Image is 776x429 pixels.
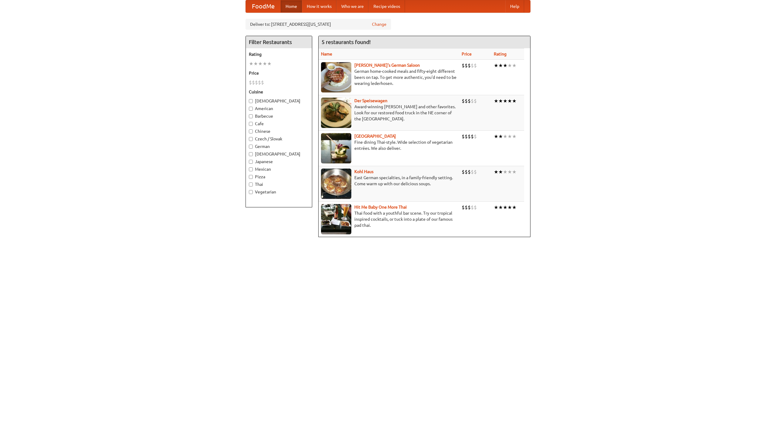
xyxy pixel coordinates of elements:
li: ★ [253,60,258,67]
input: Vegetarian [249,190,253,194]
a: Kohl Haus [354,169,373,174]
a: [GEOGRAPHIC_DATA] [354,134,396,139]
li: $ [471,204,474,211]
li: $ [474,62,477,69]
a: FoodMe [246,0,281,12]
h5: Rating [249,51,309,57]
li: ★ [512,98,517,104]
li: $ [465,98,468,104]
li: $ [258,79,261,86]
li: ★ [507,169,512,175]
li: $ [468,204,471,211]
li: ★ [503,133,507,140]
li: ★ [258,60,263,67]
li: $ [468,169,471,175]
a: Help [505,0,524,12]
a: Der Speisewagen [354,98,387,103]
a: Home [281,0,302,12]
a: Price [462,52,472,56]
li: ★ [494,204,498,211]
p: German home-cooked meals and fifty-eight different beers on tap. To get more authentic, you'd nee... [321,68,457,86]
h4: Filter Restaurants [246,36,312,48]
label: Czech / Slovak [249,136,309,142]
input: Thai [249,183,253,186]
li: $ [462,169,465,175]
input: Japanese [249,160,253,164]
li: $ [261,79,264,86]
li: $ [474,204,477,211]
li: ★ [494,133,498,140]
li: $ [465,133,468,140]
li: $ [468,98,471,104]
li: $ [474,98,477,104]
li: ★ [512,204,517,211]
li: ★ [498,98,503,104]
a: Who we are [336,0,369,12]
label: Cafe [249,121,309,127]
li: ★ [503,98,507,104]
li: ★ [503,169,507,175]
label: [DEMOGRAPHIC_DATA] [249,98,309,104]
li: ★ [507,62,512,69]
img: kohlhaus.jpg [321,169,351,199]
li: ★ [507,98,512,104]
li: ★ [494,62,498,69]
li: $ [255,79,258,86]
a: [PERSON_NAME]'s German Saloon [354,63,420,68]
li: $ [249,79,252,86]
label: Pizza [249,174,309,180]
label: American [249,106,309,112]
li: $ [471,133,474,140]
li: ★ [249,60,253,67]
a: Hit Me Baby One More Thai [354,205,407,209]
li: ★ [507,204,512,211]
li: ★ [498,204,503,211]
a: How it works [302,0,336,12]
li: ★ [512,62,517,69]
input: German [249,145,253,149]
input: [DEMOGRAPHIC_DATA] [249,99,253,103]
p: Award-winning [PERSON_NAME] and other favorites. Look for our restored food truck in the NE corne... [321,104,457,122]
li: ★ [498,169,503,175]
li: $ [252,79,255,86]
li: $ [465,62,468,69]
p: Thai food with a youthful bar scene. Try our tropical inspired cocktails, or tuck into a plate of... [321,210,457,228]
a: Change [372,21,386,27]
label: Mexican [249,166,309,172]
label: Vegetarian [249,189,309,195]
li: $ [462,204,465,211]
li: ★ [498,133,503,140]
label: [DEMOGRAPHIC_DATA] [249,151,309,157]
div: Deliver to: [STREET_ADDRESS][US_STATE] [246,19,391,30]
input: Cafe [249,122,253,126]
input: Czech / Slovak [249,137,253,141]
li: ★ [263,60,267,67]
a: Rating [494,52,507,56]
input: Pizza [249,175,253,179]
li: ★ [507,133,512,140]
li: ★ [494,98,498,104]
img: esthers.jpg [321,62,351,92]
li: ★ [512,169,517,175]
li: $ [462,62,465,69]
img: satay.jpg [321,133,351,163]
li: $ [468,62,471,69]
li: $ [474,133,477,140]
label: Chinese [249,128,309,134]
input: American [249,107,253,111]
h5: Price [249,70,309,76]
li: $ [471,169,474,175]
input: [DEMOGRAPHIC_DATA] [249,152,253,156]
p: East German specialties, in a family-friendly setting. Come warm up with our delicious soups. [321,175,457,187]
li: ★ [498,62,503,69]
li: ★ [512,133,517,140]
input: Mexican [249,167,253,171]
img: babythai.jpg [321,204,351,234]
a: Name [321,52,332,56]
label: Thai [249,181,309,187]
input: Barbecue [249,114,253,118]
a: Recipe videos [369,0,405,12]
